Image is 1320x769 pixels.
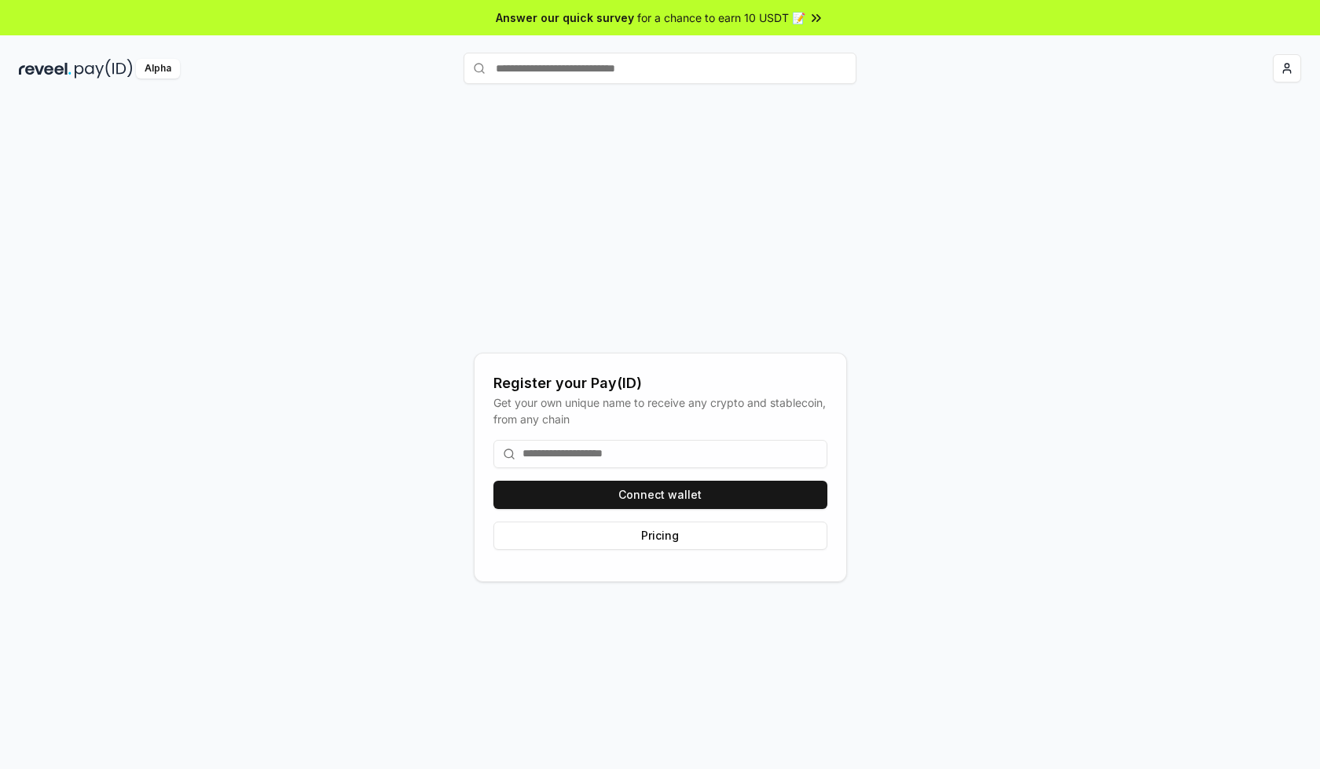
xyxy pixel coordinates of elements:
[136,59,180,79] div: Alpha
[19,59,71,79] img: reveel_dark
[75,59,133,79] img: pay_id
[496,9,634,26] span: Answer our quick survey
[493,522,827,550] button: Pricing
[493,372,827,394] div: Register your Pay(ID)
[493,481,827,509] button: Connect wallet
[493,394,827,427] div: Get your own unique name to receive any crypto and stablecoin, from any chain
[637,9,805,26] span: for a chance to earn 10 USDT 📝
